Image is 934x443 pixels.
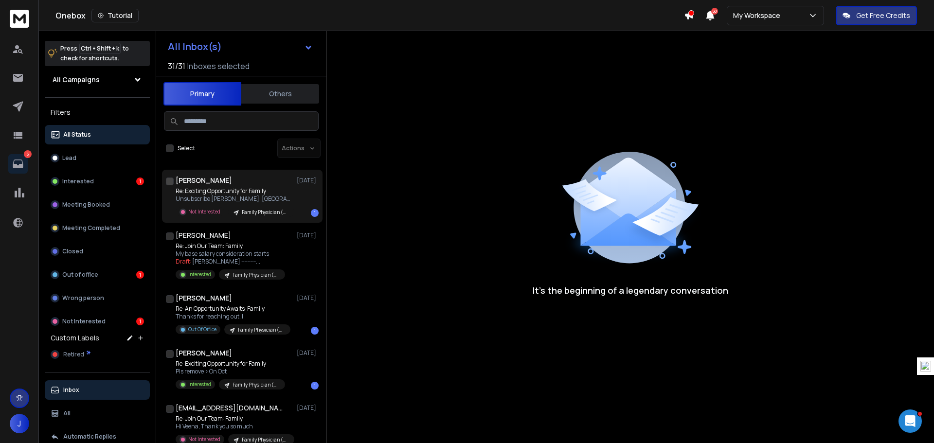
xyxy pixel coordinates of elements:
button: Out of office1 [45,265,150,284]
p: Not Interested [188,208,220,215]
span: [PERSON_NAME] ---------- ... [192,257,260,266]
p: Wrong person [62,294,104,302]
p: 6 [24,150,32,158]
p: [DATE] [297,231,319,239]
p: Interested [188,271,211,278]
a: 6 [8,154,28,174]
button: J [10,414,29,433]
p: Meeting Booked [62,201,110,209]
span: 31 / 31 [168,60,185,72]
p: Out Of Office [188,326,216,333]
p: Meeting Completed [62,224,120,232]
p: All Status [63,131,91,139]
h1: [PERSON_NAME] [176,176,232,185]
p: [DATE] [297,294,319,302]
span: Ctrl + Shift + k [79,43,121,54]
button: Not Interested1 [45,312,150,331]
button: Wrong person [45,288,150,308]
p: All [63,409,71,417]
p: Family Physician (MA-0028) [238,326,285,334]
h1: [PERSON_NAME] [176,230,231,240]
div: 1 [136,318,144,325]
button: Meeting Booked [45,195,150,214]
p: Press to check for shortcuts. [60,44,129,63]
button: Lead [45,148,150,168]
p: Re: An Opportunity Awaits: Family [176,305,290,313]
p: Interested [188,381,211,388]
p: Family Physician (MA-0028) [242,209,288,216]
button: Tutorial [91,9,139,22]
p: Hi Veena, Thank you so much [176,423,292,430]
div: 1 [136,177,144,185]
p: Inbox [63,386,79,394]
button: Interested1 [45,172,150,191]
p: Not Interested [188,436,220,443]
h3: Filters [45,106,150,119]
h1: [PERSON_NAME] [176,293,232,303]
div: 1 [311,327,319,335]
p: Family Physician (MA-0028) [233,381,279,389]
p: Family Physician (MA-0028) [233,271,279,279]
button: All Status [45,125,150,144]
p: Re: Join Our Team: Family [176,242,285,250]
h1: All Campaigns [53,75,100,85]
button: Retired [45,345,150,364]
p: Interested [62,177,94,185]
button: Closed [45,242,150,261]
p: Re: Join Our Team: Family [176,415,292,423]
h1: [EMAIL_ADDRESS][DOMAIN_NAME] [176,403,283,413]
button: All Inbox(s) [160,37,321,56]
div: 1 [136,271,144,279]
p: Thanks for reaching out. I [176,313,290,320]
button: All Campaigns [45,70,150,89]
p: My base salary consideration starts [176,250,285,258]
p: Pls remove > On Oct [176,368,285,375]
p: [DATE] [297,177,319,184]
div: 1 [311,209,319,217]
h1: [PERSON_NAME] [176,348,232,358]
p: [DATE] [297,404,319,412]
p: It’s the beginning of a legendary conversation [533,284,728,297]
p: Re: Exciting Opportunity for Family [176,360,285,368]
p: Re: Exciting Opportunity for Family [176,187,292,195]
button: Primary [163,82,241,106]
button: Others [241,83,319,105]
button: Inbox [45,380,150,400]
p: Unsubscribe [PERSON_NAME], [GEOGRAPHIC_DATA], [176,195,292,203]
span: Retired [63,351,84,358]
p: Lead [62,154,76,162]
span: 50 [711,8,718,15]
p: [DATE] [297,349,319,357]
p: Not Interested [62,318,106,325]
iframe: Intercom live chat [898,409,922,433]
p: My Workspace [733,11,784,20]
button: Meeting Completed [45,218,150,238]
div: Onebox [55,9,684,22]
h3: Custom Labels [51,333,99,343]
span: Draft: [176,257,191,266]
p: Get Free Credits [856,11,910,20]
p: Out of office [62,271,98,279]
p: Closed [62,248,83,255]
p: Automatic Replies [63,433,116,441]
h3: Inboxes selected [187,60,250,72]
h1: All Inbox(s) [168,42,222,52]
div: 1 [311,382,319,390]
button: All [45,404,150,423]
label: Select [178,144,195,152]
button: Get Free Credits [836,6,917,25]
